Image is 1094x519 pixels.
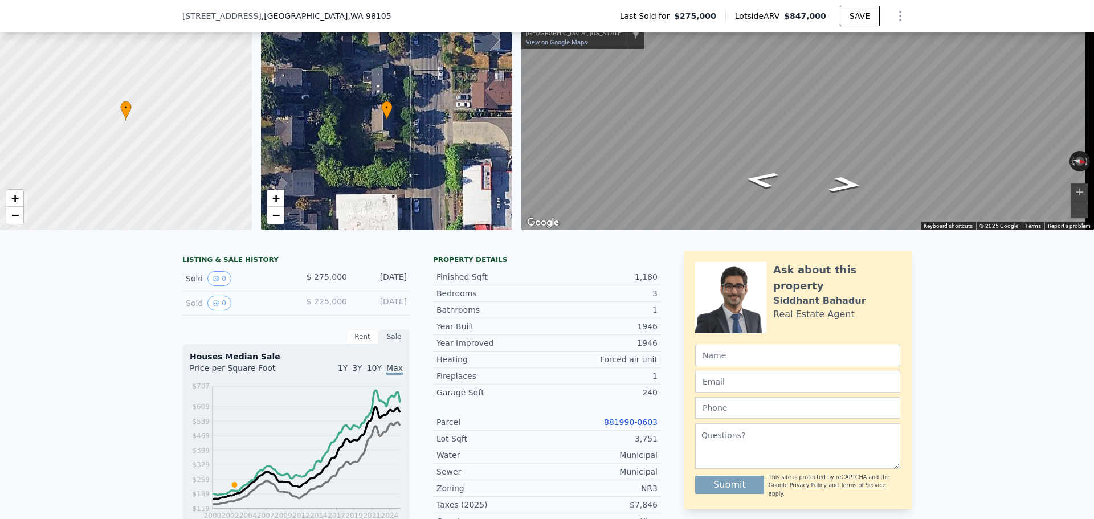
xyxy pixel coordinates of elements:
span: $ 225,000 [307,297,347,306]
button: Rotate clockwise [1084,151,1091,171]
a: View on Google Maps [526,39,587,46]
div: 1946 [547,321,658,332]
div: Bedrooms [436,288,547,299]
div: [DATE] [356,296,407,310]
span: , [GEOGRAPHIC_DATA] [262,10,391,22]
div: 1946 [547,337,658,349]
div: Zoning [436,483,547,494]
tspan: $707 [192,382,210,390]
div: [GEOGRAPHIC_DATA], [US_STATE] [526,30,623,37]
div: Price per Square Foot [190,362,296,381]
div: 3 [547,288,658,299]
button: Reset the view [1069,155,1091,167]
div: Fireplaces [436,370,547,382]
button: Keyboard shortcuts [924,222,973,230]
tspan: $399 [192,447,210,455]
a: Zoom in [267,190,284,207]
div: Garage Sqft [436,387,547,398]
span: 3Y [352,363,362,373]
div: Sale [378,329,410,344]
button: Zoom in [1071,183,1088,201]
span: $275,000 [674,10,716,22]
button: Submit [695,476,764,494]
span: [STREET_ADDRESS] [182,10,262,22]
tspan: $469 [192,432,210,440]
div: Municipal [547,466,658,477]
tspan: $189 [192,490,210,498]
div: Sewer [436,466,547,477]
input: Email [695,371,900,393]
span: • [381,103,393,113]
div: Lot Sqft [436,433,547,444]
span: • [120,103,132,113]
div: Bathrooms [436,304,547,316]
path: Go South, 40th Ave NE [730,167,793,192]
div: 1,180 [547,271,658,283]
img: Google [524,215,562,230]
div: Sold [186,271,287,286]
span: Max [386,363,403,375]
div: Rent [346,329,378,344]
a: 881990-0603 [604,418,658,427]
tspan: $329 [192,461,210,469]
span: − [272,208,279,222]
div: Forced air unit [547,354,658,365]
input: Name [695,345,900,366]
tspan: $609 [192,403,210,411]
div: Real Estate Agent [773,308,855,321]
div: $7,846 [547,499,658,510]
button: View historical data [207,271,231,286]
span: Last Sold for [620,10,675,22]
div: Street View [521,11,1094,230]
div: Sold [186,296,287,310]
span: + [272,191,279,205]
div: 3,751 [547,433,658,444]
span: − [11,208,19,222]
div: Parcel [436,416,547,428]
tspan: $119 [192,505,210,513]
div: • [381,101,393,121]
a: Open this area in Google Maps (opens a new window) [524,215,562,230]
tspan: $539 [192,418,210,426]
div: Houses Median Sale [190,351,403,362]
a: Terms of Service [840,482,885,488]
div: NR3 [547,483,658,494]
div: Year Built [436,321,547,332]
button: Zoom out [1071,201,1088,218]
a: Zoom out [6,207,23,224]
div: Municipal [547,449,658,461]
tspan: $259 [192,476,210,484]
div: Water [436,449,547,461]
span: 1Y [338,363,348,373]
div: This site is protected by reCAPTCHA and the Google and apply. [769,473,900,498]
a: Zoom in [6,190,23,207]
span: , WA 98105 [348,11,391,21]
div: Year Improved [436,337,547,349]
div: Heating [436,354,547,365]
button: Rotate counterclockwise [1069,151,1076,171]
div: Map [521,11,1094,230]
div: Ask about this property [773,262,900,294]
div: • [120,101,132,121]
div: 1 [547,304,658,316]
span: $ 275,000 [307,272,347,281]
span: Lotside ARV [735,10,784,22]
span: + [11,191,19,205]
span: 10Y [367,363,382,373]
div: Siddhant Bahadur [773,294,866,308]
div: Finished Sqft [436,271,547,283]
a: Terms (opens in new tab) [1025,223,1041,229]
div: Property details [433,255,661,264]
path: Go North, 40th Ave NE [814,173,877,197]
a: Zoom out [267,207,284,224]
div: 240 [547,387,658,398]
button: Show Options [889,5,912,27]
a: Show location on map [632,27,640,39]
span: $847,000 [784,11,826,21]
a: Report a problem [1048,223,1091,229]
button: View historical data [207,296,231,310]
a: Privacy Policy [790,482,827,488]
button: SAVE [840,6,880,26]
div: LISTING & SALE HISTORY [182,255,410,267]
div: 1 [547,370,658,382]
